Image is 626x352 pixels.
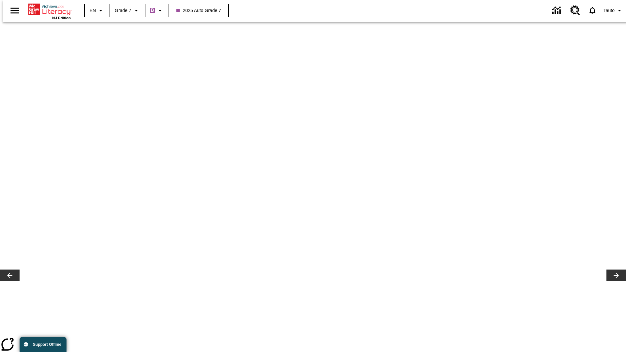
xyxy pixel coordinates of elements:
span: Support Offline [33,342,61,347]
div: Home [28,2,71,20]
a: Data Center [548,2,566,20]
span: EN [90,7,96,14]
button: Boost Class color is purple. Change class color [147,5,167,16]
button: Language: EN, Select a language [87,5,108,16]
a: Resource Center, Will open in new tab [566,2,584,19]
button: Profile/Settings [601,5,626,16]
span: 2025 Auto Grade 7 [176,7,221,14]
a: Notifications [584,2,601,19]
button: Lesson carousel, Next [606,270,626,281]
span: Grade 7 [115,7,131,14]
span: NJ Edition [52,16,71,20]
span: B [151,6,154,14]
a: Home [28,3,71,16]
button: Open side menu [5,1,24,20]
button: Grade: Grade 7, Select a grade [112,5,143,16]
span: Tauto [604,7,615,14]
button: Support Offline [20,337,67,352]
